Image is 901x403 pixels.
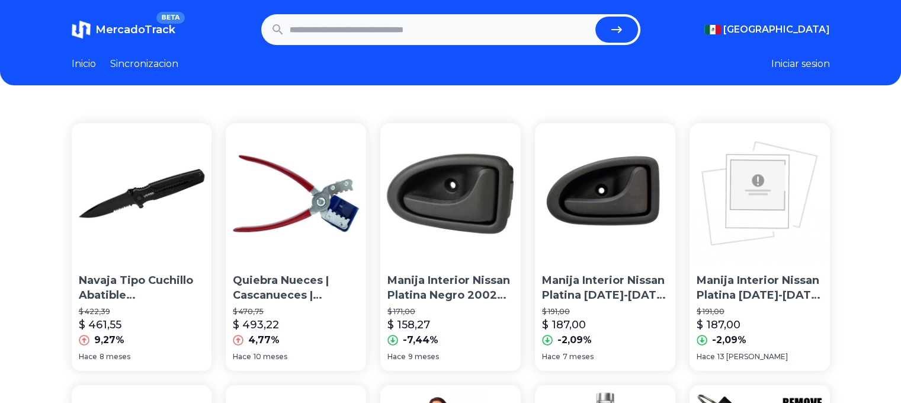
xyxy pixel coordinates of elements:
[233,273,359,303] p: Quiebra Nueces | Cascanueces | [GEOGRAPHIC_DATA] 31000010
[697,316,740,333] p: $ 187,00
[697,273,823,303] p: Manija Interior Nissan Platina [DATE]-[DATE] Der Rng
[704,25,721,34] img: Mexico
[704,23,830,37] button: [GEOGRAPHIC_DATA]
[100,352,130,362] span: 8 meses
[79,316,121,333] p: $ 461,55
[403,333,438,347] p: -7,44%
[542,316,586,333] p: $ 187,00
[723,23,830,37] span: [GEOGRAPHIC_DATA]
[712,333,746,347] p: -2,09%
[79,352,97,362] span: Hace
[95,23,175,36] span: MercadoTrack
[79,307,205,316] p: $ 422,39
[72,57,96,71] a: Inicio
[248,333,280,347] p: 4,77%
[110,57,178,71] a: Sincronizacion
[380,123,521,371] a: Manija Interior Nissan Platina Negro 2002 2003 2004 2005Manija Interior Nissan Platina Negro 2002...
[233,307,359,316] p: $ 470,75
[697,352,715,362] span: Hace
[94,333,124,347] p: 9,27%
[408,352,439,362] span: 9 meses
[542,307,668,316] p: $ 191,00
[542,352,560,362] span: Hace
[717,352,788,362] span: 13 [PERSON_NAME]
[380,123,521,264] img: Manija Interior Nissan Platina Negro 2002 2003 2004 2005
[563,352,594,362] span: 7 meses
[690,123,830,264] img: Manija Interior Nissan Platina 2000-2007 Der Rng
[72,123,212,371] a: Navaja Tipo Cuchillo Abatible Urrea 686 32802666Navaja Tipo Cuchillo Abatible [PERSON_NAME] 686 3...
[254,352,287,362] span: 10 meses
[226,123,366,264] img: Quiebra Nueces | Cascanueces | Pinza Para Nuez 31000010
[557,333,592,347] p: -2,09%
[156,12,184,24] span: BETA
[387,307,514,316] p: $ 171,00
[72,20,91,39] img: MercadoTrack
[387,316,430,333] p: $ 158,27
[72,20,175,39] a: MercadoTrackBETA
[387,273,514,303] p: Manija Interior Nissan Platina Negro 2002 2003 2004 2005
[233,316,279,333] p: $ 493,22
[771,57,830,71] button: Iniciar sesion
[690,123,830,371] a: Manija Interior Nissan Platina 2000-2007 Der RngManija Interior Nissan Platina [DATE]-[DATE] Der ...
[72,123,212,264] img: Navaja Tipo Cuchillo Abatible Urrea 686 32802666
[233,352,251,362] span: Hace
[387,352,406,362] span: Hace
[226,123,366,371] a: Quiebra Nueces | Cascanueces | Pinza Para Nuez 31000010Quiebra Nueces | Cascanueces | [GEOGRAPHIC...
[697,307,823,316] p: $ 191,00
[535,123,675,371] a: Manija Interior Nissan Platina 2000-2007 Der RngManija Interior Nissan Platina [DATE]-[DATE] Der ...
[535,123,675,264] img: Manija Interior Nissan Platina 2000-2007 Der Rng
[542,273,668,303] p: Manija Interior Nissan Platina [DATE]-[DATE] Der Rng
[79,273,205,303] p: Navaja Tipo Cuchillo Abatible [PERSON_NAME] 686 32802666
